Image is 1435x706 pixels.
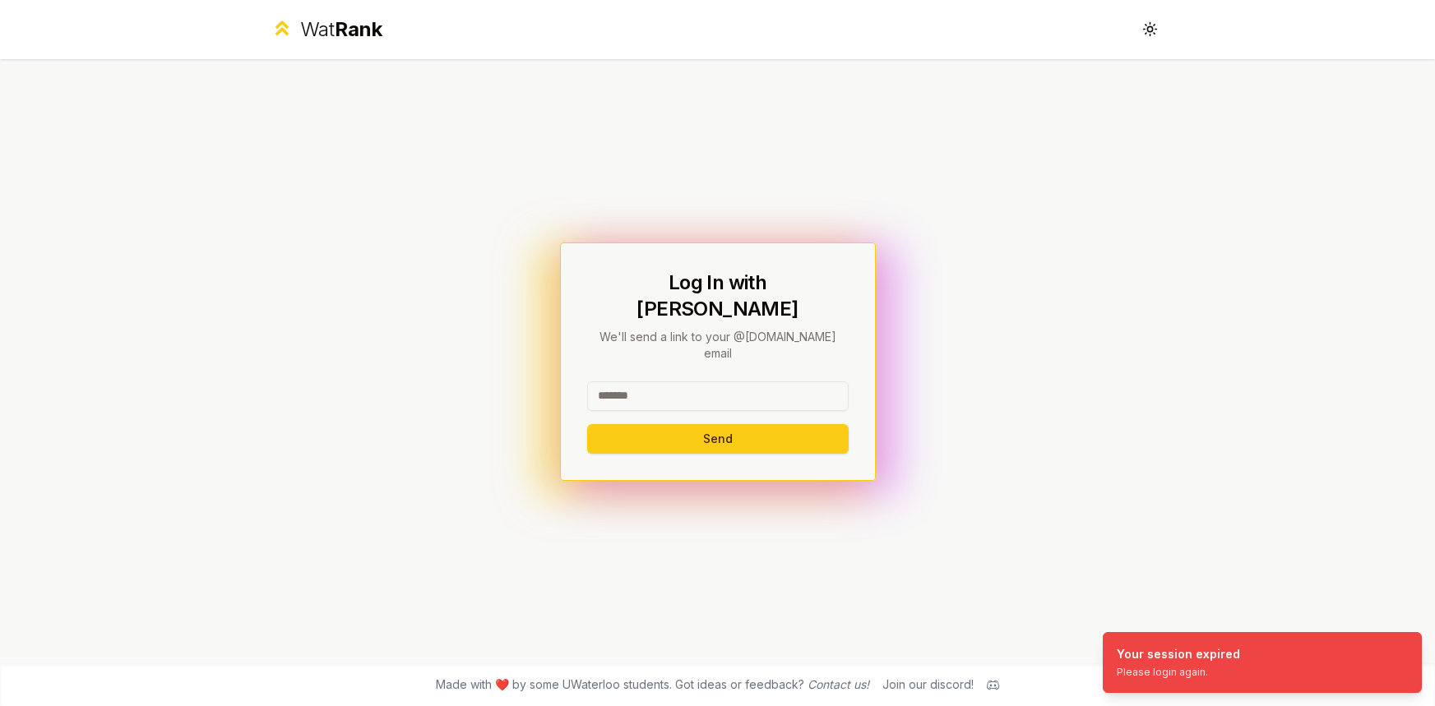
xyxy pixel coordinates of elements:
a: WatRank [271,16,383,43]
span: Made with ❤️ by some UWaterloo students. Got ideas or feedback? [436,676,869,693]
div: Wat [300,16,382,43]
span: Rank [335,17,382,41]
button: Send [587,424,849,454]
div: Your session expired [1117,646,1240,662]
div: Join our discord! [882,676,974,693]
div: Please login again. [1117,666,1240,679]
a: Contact us! [808,677,869,691]
p: We'll send a link to your @[DOMAIN_NAME] email [587,329,849,362]
h1: Log In with [PERSON_NAME] [587,270,849,322]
